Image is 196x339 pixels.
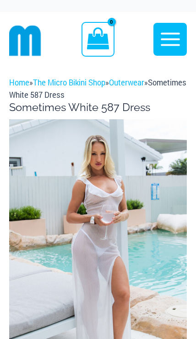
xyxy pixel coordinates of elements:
img: cropped mm emblem [9,25,41,57]
a: Outerwear [109,78,144,87]
a: The Micro Bikini Shop [33,78,105,87]
h1: Sometimes White 587 Dress [9,101,187,114]
span: » » » [9,78,186,100]
a: Home [9,78,29,87]
a: View Shopping Cart, empty [82,22,114,57]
